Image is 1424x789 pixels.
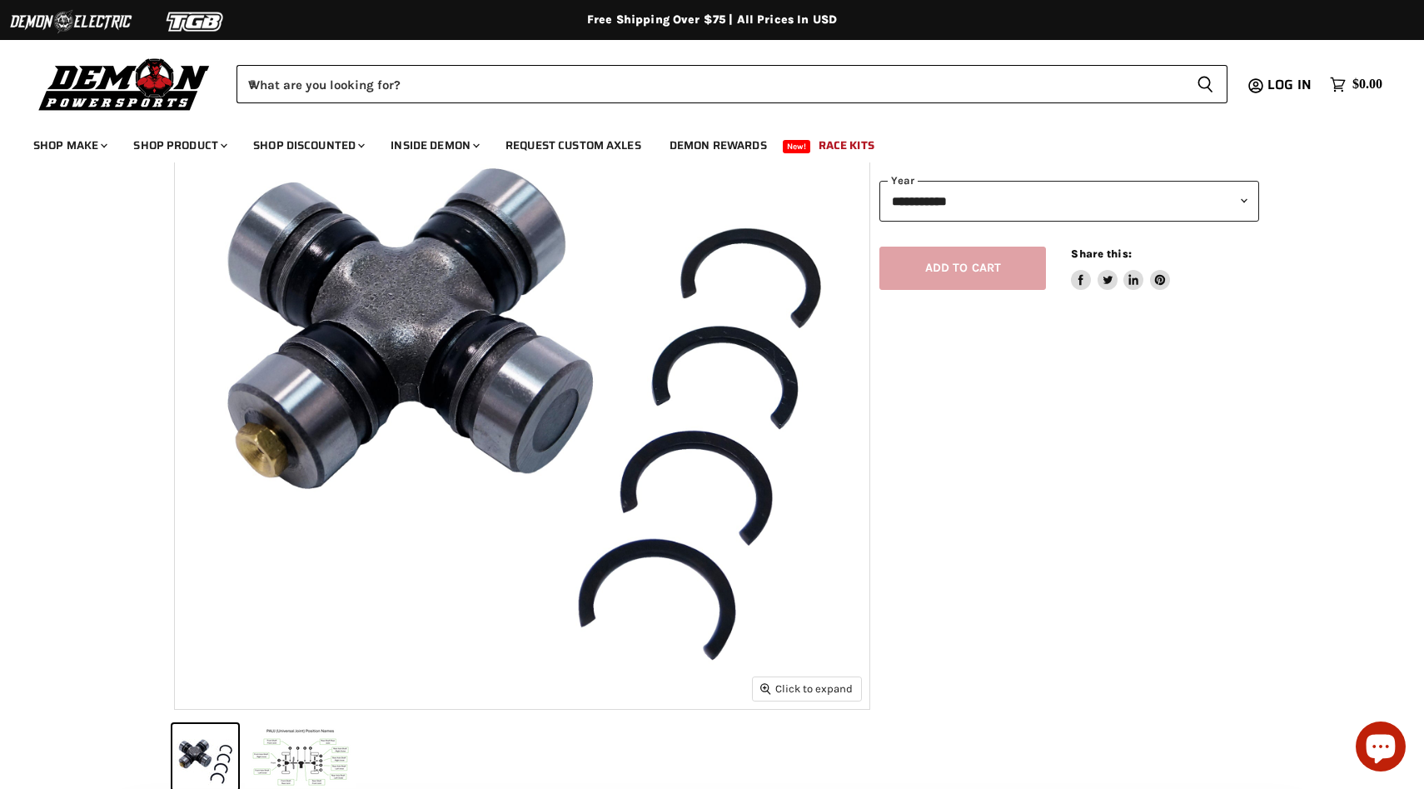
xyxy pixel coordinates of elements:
[21,122,1378,162] ul: Main menu
[1351,722,1411,776] inbox-online-store-chat: Shopify online store chat
[46,12,1378,27] div: Free Shipping Over $75 | All Prices In USD
[121,128,237,162] a: Shop Product
[1071,247,1170,291] aside: Share this:
[1183,65,1227,103] button: Search
[21,128,117,162] a: Shop Make
[1322,72,1391,97] a: $0.00
[1267,74,1312,95] span: Log in
[175,14,869,709] img: Suzuki QuadRunner 250 Rugged Universal Joint
[1352,77,1382,92] span: $0.00
[378,128,490,162] a: Inside Demon
[241,128,375,162] a: Shop Discounted
[8,6,133,37] img: Demon Electric Logo 2
[237,65,1183,103] input: When autocomplete results are available use up and down arrows to review and enter to select
[1260,77,1322,92] a: Log in
[493,128,654,162] a: Request Custom Axles
[1071,247,1131,260] span: Share this:
[783,140,811,153] span: New!
[760,682,853,695] span: Click to expand
[753,677,861,700] button: Click to expand
[657,128,779,162] a: Demon Rewards
[879,181,1259,222] select: year
[133,6,258,37] img: TGB Logo 2
[33,54,216,113] img: Demon Powersports
[237,65,1227,103] form: Product
[806,128,887,162] a: Race Kits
